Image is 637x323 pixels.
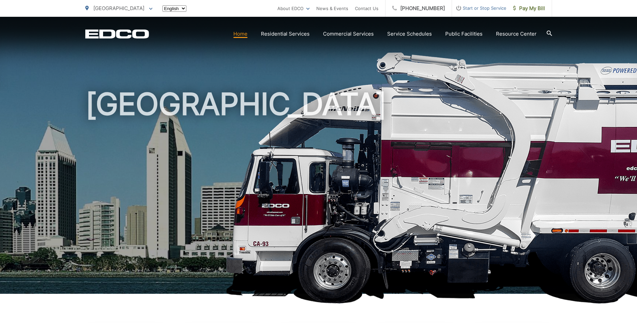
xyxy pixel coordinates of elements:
a: EDCD logo. Return to the homepage. [85,29,149,39]
select: Select a language [163,5,186,12]
a: Commercial Services [323,30,374,38]
a: Residential Services [261,30,310,38]
a: Resource Center [496,30,537,38]
a: About EDCO [277,4,310,12]
span: [GEOGRAPHIC_DATA] [93,5,144,11]
a: Public Facilities [445,30,483,38]
a: Home [233,30,247,38]
a: Contact Us [355,4,378,12]
a: News & Events [316,4,348,12]
a: Service Schedules [387,30,432,38]
span: Pay My Bill [513,4,545,12]
h1: [GEOGRAPHIC_DATA] [85,87,552,300]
